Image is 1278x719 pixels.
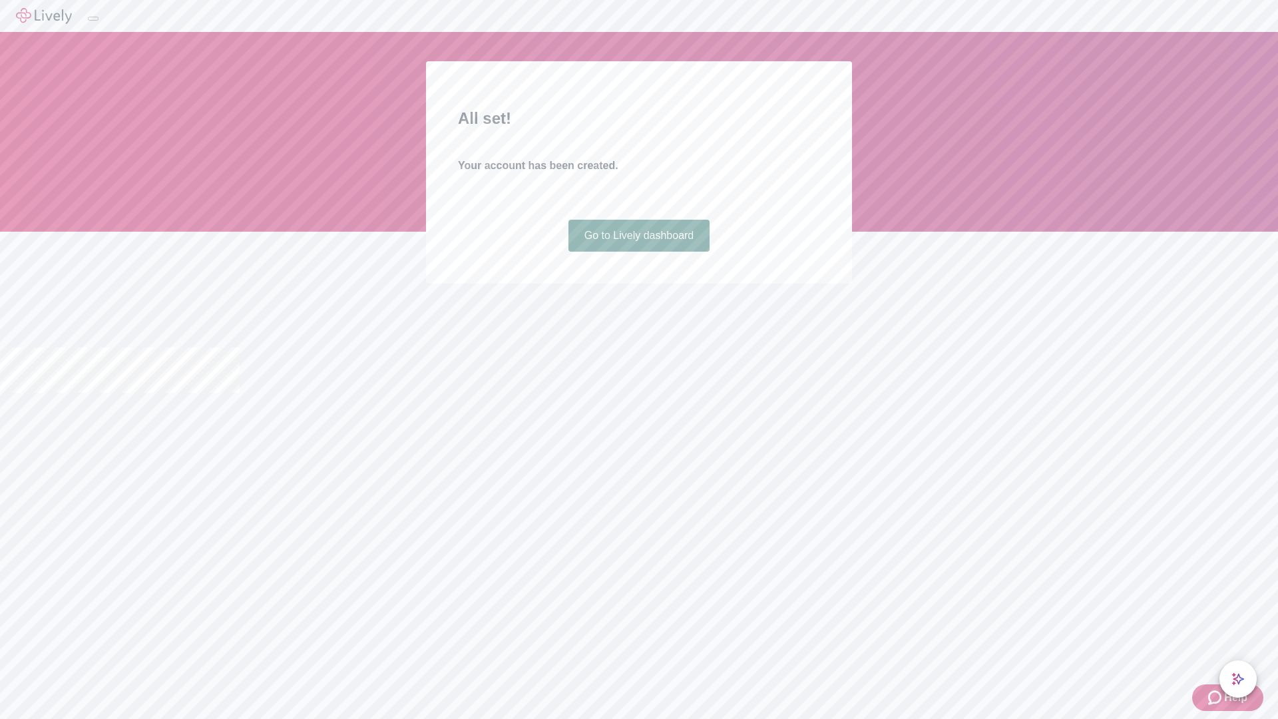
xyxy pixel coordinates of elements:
[1219,660,1257,698] button: chat
[1231,672,1245,686] svg: Lively AI Assistant
[1192,684,1263,711] button: Zendesk support iconHelp
[1208,690,1224,706] svg: Zendesk support icon
[568,220,710,252] a: Go to Lively dashboard
[458,107,820,130] h2: All set!
[16,8,72,24] img: Lively
[1224,690,1247,706] span: Help
[88,17,99,21] button: Log out
[458,158,820,174] h4: Your account has been created.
